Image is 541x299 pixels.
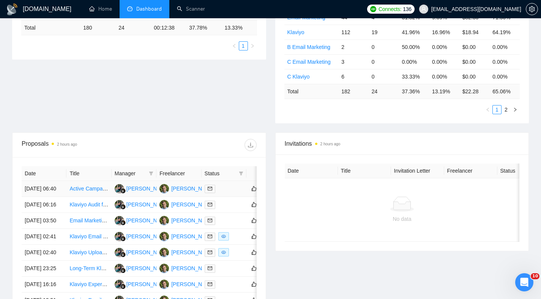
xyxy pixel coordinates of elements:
a: setting [526,6,538,12]
td: 16.96% [429,25,459,39]
div: [PERSON_NAME] [171,200,215,209]
button: like [249,184,259,193]
a: FP[PERSON_NAME] [159,233,215,239]
img: gigradar-bm.png [120,284,126,289]
td: $0.00 [459,69,490,84]
span: Status [205,169,236,178]
img: FP [159,184,169,194]
a: Email Marketing Specialist with Omnisend Experience Needed [69,217,217,223]
img: FP [159,232,169,241]
td: 33.33% [399,69,429,84]
td: $0.00 [459,39,490,54]
span: setting [526,6,538,12]
button: setting [526,3,538,15]
th: Date [285,164,338,178]
span: mail [208,266,212,271]
span: filter [147,168,155,179]
li: 1 [239,41,248,50]
li: Previous Page [483,105,492,114]
td: 37.78 % [186,20,221,35]
iframe: Intercom live chat [515,273,533,291]
a: Email Marketing [287,14,325,20]
td: 0 [369,54,399,69]
span: left [232,44,237,48]
a: C Email Marketing [287,59,331,65]
button: right [248,41,257,50]
a: FP[PERSON_NAME] [159,201,215,207]
span: mail [208,186,212,191]
th: Freelancer [444,164,497,178]
a: searchScanner [177,6,205,12]
span: like [251,233,257,239]
span: like [251,281,257,287]
td: 182 [338,84,369,99]
a: FP[PERSON_NAME] [159,249,215,255]
a: Klaviyo Email Execution Specialist [69,233,150,239]
a: B Email Marketing [287,44,331,50]
th: Freelancer [156,166,201,181]
td: 0.00% [489,39,520,54]
td: 0.00% [489,54,520,69]
button: like [249,248,259,257]
td: Klaviyo Email Execution Specialist [66,229,111,245]
td: 180 [80,20,115,35]
td: 24 [369,84,399,99]
a: 2 [502,105,510,114]
td: 50.00% [399,39,429,54]
span: like [251,201,257,208]
td: [DATE] 02:41 [22,229,66,245]
td: 19 [369,25,399,39]
td: Klaviyo Upload Specialist [66,245,111,261]
a: SS[PERSON_NAME] [115,217,170,223]
div: [PERSON_NAME] [171,264,215,272]
div: Proposals [22,139,139,151]
li: Next Page [248,41,257,50]
img: gigradar-bm.png [120,220,126,225]
span: mail [208,202,212,207]
span: like [251,249,257,255]
a: C Klaviyo [287,74,310,80]
a: FP[PERSON_NAME] [159,265,215,271]
th: Title [66,166,111,181]
a: 1 [239,42,248,50]
td: Total [21,20,80,35]
td: 37.36 % [399,84,429,99]
span: mail [208,218,212,223]
td: 00:12:38 [151,20,186,35]
a: Active Campaign Duplicate Deletion task - Email Marketing [69,186,208,192]
img: FP [159,200,169,209]
span: like [251,186,257,192]
span: dashboard [127,6,132,11]
img: SS [115,264,124,273]
span: Connects: [379,5,401,13]
button: like [249,216,259,225]
td: [DATE] 06:16 [22,197,66,213]
div: [PERSON_NAME] [126,264,170,272]
td: 64.19% [489,25,520,39]
img: logo [6,3,18,16]
td: Active Campaign Duplicate Deletion task - Email Marketing [66,181,111,197]
span: right [250,44,255,48]
img: gigradar-bm.png [120,268,126,273]
a: Long-Term Klaviyo Campaign Builder / Monitor [69,265,179,271]
td: [DATE] 02:40 [22,245,66,261]
div: [PERSON_NAME] [126,200,170,209]
div: No data [291,215,514,223]
td: 0.00% [429,54,459,69]
td: [DATE] 06:40 [22,181,66,197]
div: [PERSON_NAME] [171,248,215,257]
span: eye [221,250,226,255]
li: 2 [502,105,511,114]
li: 1 [492,105,502,114]
td: $0.00 [459,54,490,69]
span: mail [208,282,212,286]
span: Dashboard [136,6,162,12]
button: like [249,264,259,273]
span: right [513,107,517,112]
div: [PERSON_NAME] [171,280,215,288]
img: SS [115,216,124,225]
time: 2 hours ago [57,142,77,146]
td: 0.00% [399,54,429,69]
img: gigradar-bm.png [120,252,126,257]
img: FP [159,216,169,225]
